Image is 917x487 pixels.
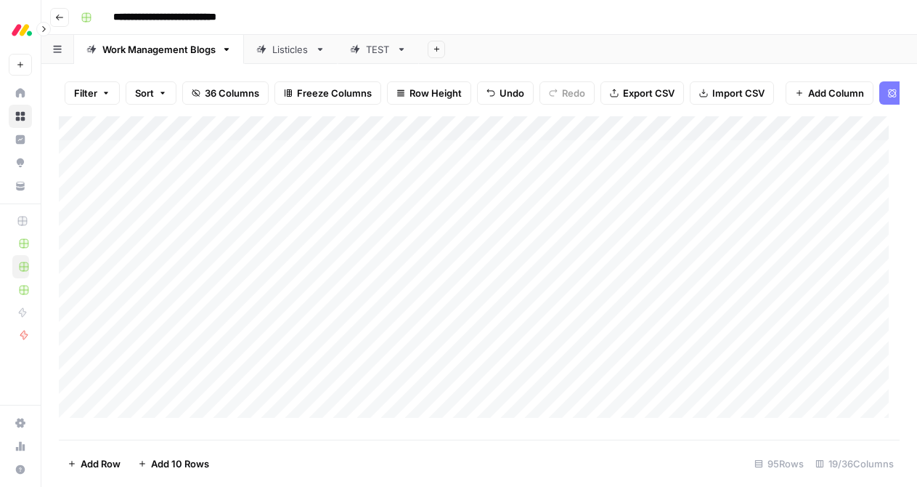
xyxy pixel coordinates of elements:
[500,86,524,100] span: Undo
[9,458,32,481] button: Help + Support
[9,17,35,43] img: Monday.com Logo
[151,456,209,471] span: Add 10 Rows
[366,42,391,57] div: TEST
[562,86,585,100] span: Redo
[690,81,774,105] button: Import CSV
[297,86,372,100] span: Freeze Columns
[205,86,259,100] span: 36 Columns
[126,81,176,105] button: Sort
[9,128,32,151] a: Insights
[102,42,216,57] div: Work Management Blogs
[74,86,97,100] span: Filter
[9,174,32,198] a: Your Data
[59,452,129,475] button: Add Row
[623,86,674,100] span: Export CSV
[81,456,121,471] span: Add Row
[9,81,32,105] a: Home
[712,86,765,100] span: Import CSV
[477,81,534,105] button: Undo
[65,81,120,105] button: Filter
[274,81,381,105] button: Freeze Columns
[9,435,32,458] a: Usage
[387,81,471,105] button: Row Height
[810,452,900,475] div: 19/36 Columns
[272,42,309,57] div: Listicles
[409,86,462,100] span: Row Height
[749,452,810,475] div: 95 Rows
[129,452,218,475] button: Add 10 Rows
[74,35,244,64] a: Work Management Blogs
[9,105,32,128] a: Browse
[786,81,873,105] button: Add Column
[338,35,419,64] a: TEST
[182,81,269,105] button: 36 Columns
[9,151,32,174] a: Opportunities
[539,81,595,105] button: Redo
[9,411,32,435] a: Settings
[135,86,154,100] span: Sort
[808,86,864,100] span: Add Column
[244,35,338,64] a: Listicles
[9,12,32,48] button: Workspace: Monday.com
[600,81,684,105] button: Export CSV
